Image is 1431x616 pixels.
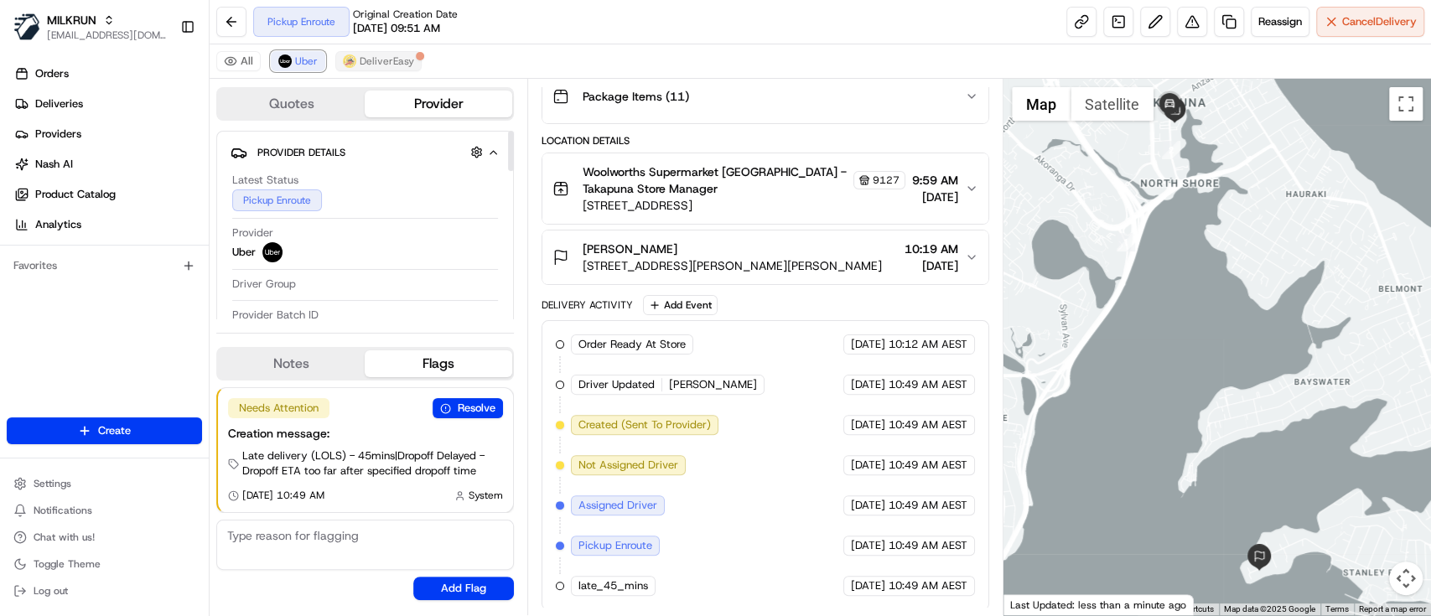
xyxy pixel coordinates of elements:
[7,525,202,549] button: Chat with us!
[905,241,958,257] span: 10:19 AM
[232,173,298,188] span: Latest Status
[578,377,655,392] span: Driver Updated
[1003,594,1194,615] div: Last Updated: less than a minute ago
[889,538,967,553] span: 10:49 AM AEST
[232,308,319,323] span: Provider Batch ID
[365,91,511,117] button: Provider
[578,458,678,473] span: Not Assigned Driver
[7,552,202,576] button: Toggle Theme
[1359,604,1426,613] a: Report a map error
[232,277,296,292] span: Driver Group
[578,578,648,593] span: late_45_mins
[669,377,757,392] span: [PERSON_NAME]
[851,377,885,392] span: [DATE]
[851,538,885,553] span: [DATE]
[35,127,81,142] span: Providers
[643,295,718,315] button: Add Event
[35,187,116,202] span: Product Catalog
[413,577,514,600] button: Add Flag
[35,157,73,172] span: Nash AI
[542,153,988,224] button: Woolworths Supermarket [GEOGRAPHIC_DATA] - Takapuna Store Manager9127[STREET_ADDRESS]9:59 AM[DATE]
[851,458,885,473] span: [DATE]
[7,252,202,279] div: Favorites
[889,337,967,352] span: 10:12 AM AEST
[851,417,885,432] span: [DATE]
[578,417,711,432] span: Created (Sent To Provider)
[1008,593,1063,615] a: Open this area in Google Maps (opens a new window)
[7,121,209,148] a: Providers
[889,458,967,473] span: 10:49 AM AEST
[433,398,503,418] button: Resolve
[360,54,414,68] span: DeliverEasy
[1224,604,1315,613] span: Map data ©2025 Google
[278,54,292,68] img: uber-new-logo.jpeg
[353,21,440,36] span: [DATE] 09:51 AM
[98,423,131,438] span: Create
[1389,87,1423,121] button: Toggle fullscreen view
[232,225,273,241] span: Provider
[13,13,40,40] img: MILKRUN
[7,181,209,208] a: Product Catalog
[578,498,657,513] span: Assigned Driver
[228,425,503,442] div: Creation message:
[218,91,365,117] button: Quotes
[7,579,202,603] button: Log out
[34,584,68,598] span: Log out
[1389,562,1423,595] button: Map camera controls
[34,531,95,544] span: Chat with us!
[7,151,209,178] a: Nash AI
[1258,14,1302,29] span: Reassign
[7,60,209,87] a: Orders
[343,54,356,68] img: delivereasy_logo.png
[851,498,885,513] span: [DATE]
[873,173,900,187] span: 9127
[257,146,345,159] span: Provider Details
[905,257,958,274] span: [DATE]
[1008,593,1063,615] img: Google
[228,398,329,418] div: Needs Attention
[218,350,365,377] button: Notes
[583,163,850,197] span: Woolworths Supermarket [GEOGRAPHIC_DATA] - Takapuna Store Manager
[7,211,209,238] a: Analytics
[262,242,283,262] img: uber-new-logo.jpeg
[889,578,967,593] span: 10:49 AM AEST
[912,189,958,205] span: [DATE]
[889,417,967,432] span: 10:49 AM AEST
[47,28,167,42] button: [EMAIL_ADDRESS][DOMAIN_NAME]
[578,337,686,352] span: Order Ready At Store
[851,337,885,352] span: [DATE]
[353,8,458,21] span: Original Creation Date
[1117,233,1135,251] div: 1
[7,91,209,117] a: Deliveries
[583,257,882,274] span: [STREET_ADDRESS][PERSON_NAME][PERSON_NAME]
[34,477,71,490] span: Settings
[35,96,83,111] span: Deliveries
[583,197,905,214] span: [STREET_ADDRESS]
[542,134,989,148] div: Location Details
[242,489,324,502] span: [DATE] 10:49 AM
[542,70,988,123] button: Package Items (11)
[1012,87,1071,121] button: Show street map
[1251,7,1309,37] button: Reassign
[578,538,652,553] span: Pickup Enroute
[912,172,958,189] span: 9:59 AM
[231,138,500,166] button: Provider Details
[583,241,677,257] span: [PERSON_NAME]
[1316,7,1424,37] button: CancelDelivery
[7,472,202,495] button: Settings
[216,51,261,71] button: All
[34,504,92,517] span: Notifications
[295,54,318,68] span: Uber
[1162,141,1180,159] div: 2
[365,350,511,377] button: Flags
[7,499,202,522] button: Notifications
[889,498,967,513] span: 10:49 AM AEST
[889,377,967,392] span: 10:49 AM AEST
[1325,604,1349,613] a: Terms (opens in new tab)
[47,12,96,28] button: MILKRUN
[7,7,174,47] button: MILKRUNMILKRUN[EMAIL_ADDRESS][DOMAIN_NAME]
[271,51,325,71] button: Uber
[851,578,885,593] span: [DATE]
